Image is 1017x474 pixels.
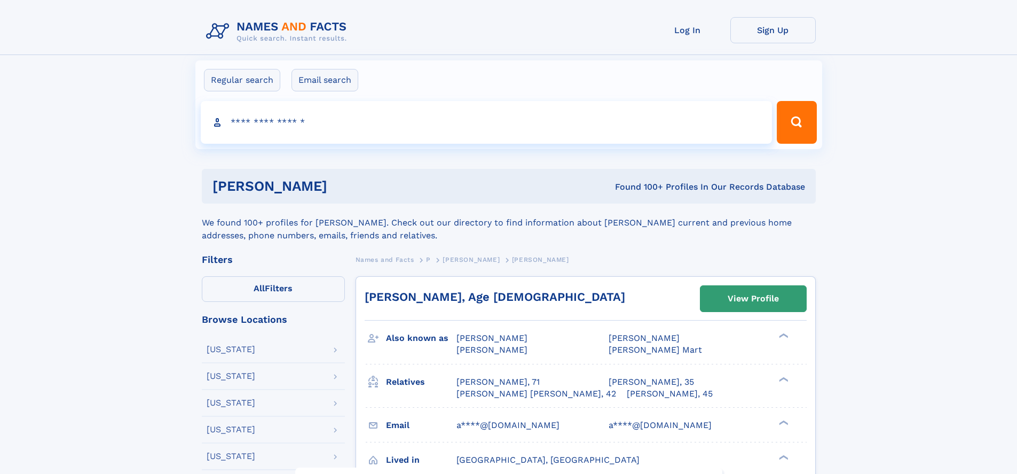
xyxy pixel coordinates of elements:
[443,253,500,266] a: [PERSON_NAME]
[386,416,456,434] h3: Email
[207,399,255,407] div: [US_STATE]
[456,345,527,355] span: [PERSON_NAME]
[512,256,569,263] span: [PERSON_NAME]
[609,333,680,343] span: [PERSON_NAME]
[609,345,702,355] span: [PERSON_NAME] Mart
[204,69,280,91] label: Regular search
[645,17,730,43] a: Log In
[776,332,789,339] div: ❯
[201,101,772,144] input: search input
[776,419,789,426] div: ❯
[627,388,713,400] a: [PERSON_NAME], 45
[207,452,255,461] div: [US_STATE]
[207,345,255,354] div: [US_STATE]
[202,204,816,242] div: We found 100+ profiles for [PERSON_NAME]. Check out our directory to find information about [PERS...
[471,181,805,193] div: Found 100+ Profiles In Our Records Database
[776,376,789,383] div: ❯
[356,253,414,266] a: Names and Facts
[777,101,816,144] button: Search Button
[426,256,431,263] span: P
[700,286,806,312] a: View Profile
[207,425,255,434] div: [US_STATE]
[456,455,640,465] span: [GEOGRAPHIC_DATA], [GEOGRAPHIC_DATA]
[202,315,345,324] div: Browse Locations
[426,253,431,266] a: P
[365,290,625,304] a: [PERSON_NAME], Age [DEMOGRAPHIC_DATA]
[776,454,789,461] div: ❯
[254,283,265,293] span: All
[456,333,527,343] span: [PERSON_NAME]
[291,69,358,91] label: Email search
[609,376,694,388] a: [PERSON_NAME], 35
[730,17,816,43] a: Sign Up
[202,255,345,265] div: Filters
[456,388,616,400] a: [PERSON_NAME] [PERSON_NAME], 42
[207,372,255,380] div: [US_STATE]
[386,329,456,347] h3: Also known as
[386,373,456,391] h3: Relatives
[443,256,500,263] span: [PERSON_NAME]
[386,451,456,469] h3: Lived in
[212,180,471,193] h1: [PERSON_NAME]
[728,286,779,311] div: View Profile
[202,276,345,302] label: Filters
[456,376,540,388] a: [PERSON_NAME], 71
[202,17,356,46] img: Logo Names and Facts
